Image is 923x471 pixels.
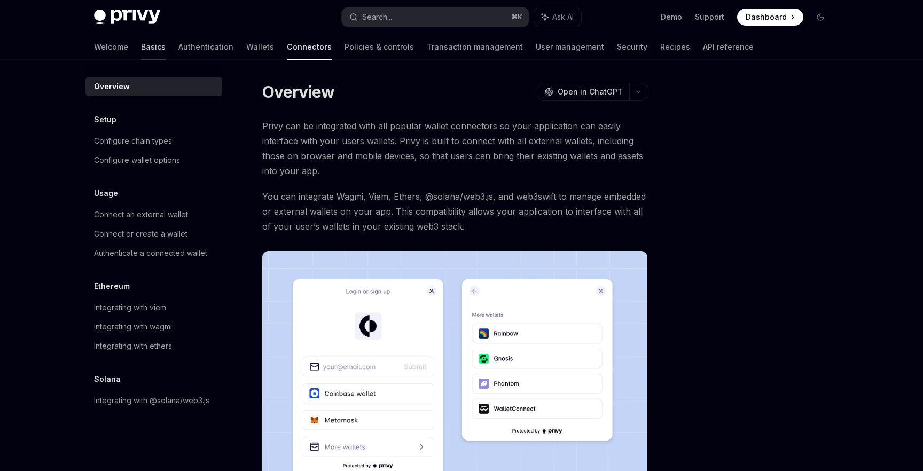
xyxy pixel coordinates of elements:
div: Search... [362,11,392,23]
a: Recipes [660,34,690,60]
div: Integrating with @solana/web3.js [94,394,209,407]
h5: Usage [94,187,118,200]
div: Overview [94,80,130,93]
h5: Ethereum [94,280,130,293]
a: Wallets [246,34,274,60]
a: Connect or create a wallet [85,224,222,244]
div: Connect an external wallet [94,208,188,221]
a: Integrating with wagmi [85,317,222,336]
a: Integrating with viem [85,298,222,317]
a: Support [695,12,724,22]
a: Demo [661,12,682,22]
div: Integrating with viem [94,301,166,314]
a: Overview [85,77,222,96]
button: Open in ChatGPT [538,83,629,101]
div: Configure wallet options [94,154,180,167]
span: Privy can be integrated with all popular wallet connectors so your application can easily interfa... [262,119,647,178]
h1: Overview [262,82,334,101]
span: Ask AI [552,12,574,22]
a: Configure chain types [85,131,222,151]
div: Connect or create a wallet [94,227,187,240]
a: Configure wallet options [85,151,222,170]
a: Dashboard [737,9,803,26]
a: Connectors [287,34,332,60]
button: Search...⌘K [342,7,529,27]
a: Authentication [178,34,233,60]
a: Authenticate a connected wallet [85,244,222,263]
span: You can integrate Wagmi, Viem, Ethers, @solana/web3.js, and web3swift to manage embedded or exter... [262,189,647,234]
div: Integrating with ethers [94,340,172,352]
a: User management [536,34,604,60]
div: Authenticate a connected wallet [94,247,207,260]
img: dark logo [94,10,160,25]
a: Basics [141,34,166,60]
a: Transaction management [427,34,523,60]
h5: Setup [94,113,116,126]
span: Open in ChatGPT [558,87,623,97]
div: Configure chain types [94,135,172,147]
button: Toggle dark mode [812,9,829,26]
span: Dashboard [746,12,787,22]
h5: Solana [94,373,121,386]
div: Integrating with wagmi [94,320,172,333]
a: API reference [703,34,754,60]
a: Policies & controls [345,34,414,60]
a: Integrating with @solana/web3.js [85,391,222,410]
a: Security [617,34,647,60]
a: Welcome [94,34,128,60]
a: Integrating with ethers [85,336,222,356]
span: ⌘ K [511,13,522,21]
button: Ask AI [534,7,581,27]
a: Connect an external wallet [85,205,222,224]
